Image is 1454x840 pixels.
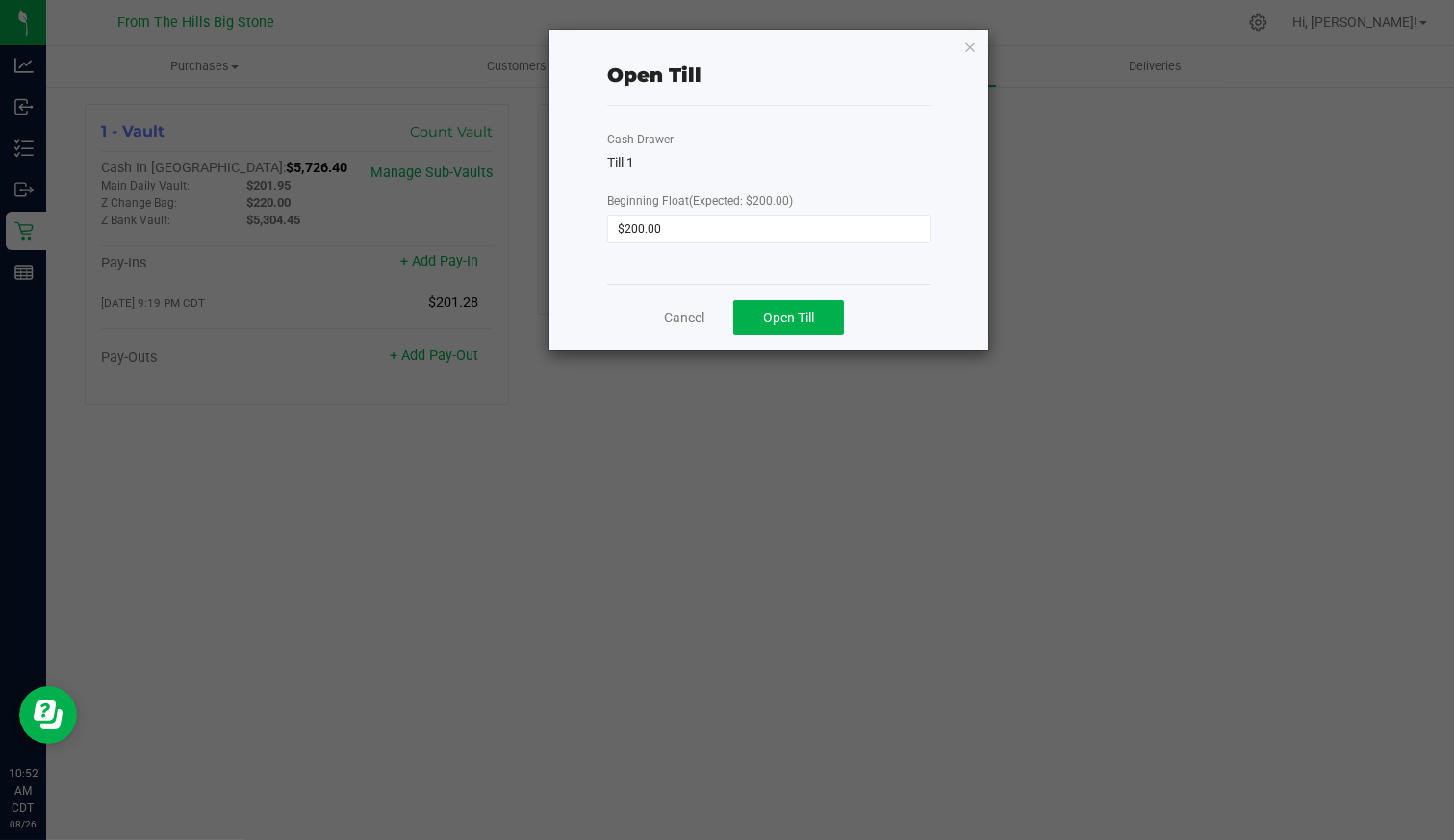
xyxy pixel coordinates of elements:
[607,131,674,148] label: Cash Drawer
[664,308,704,328] a: Cancel
[607,61,701,89] div: Open Till
[733,300,844,335] button: Open Till
[19,686,77,744] iframe: Resource center
[607,194,793,208] span: Beginning Float
[689,194,793,208] span: (Expected: $200.00)
[763,310,814,325] span: Open Till
[607,153,931,173] div: Till 1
